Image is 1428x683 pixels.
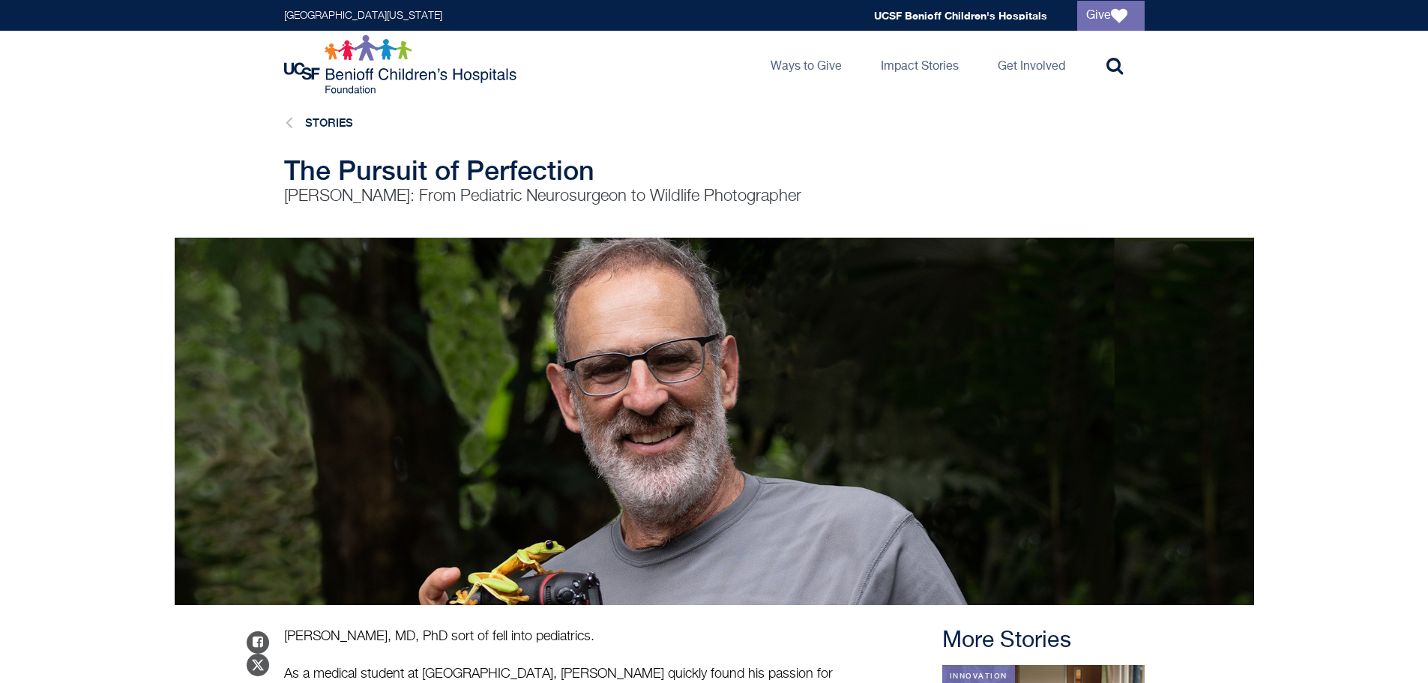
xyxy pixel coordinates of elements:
[284,154,594,186] span: The Pursuit of Perfection
[869,31,971,98] a: Impact Stories
[284,185,861,208] p: [PERSON_NAME]: From Pediatric Neurosurgeon to Wildlife Photographer
[942,628,1145,655] h2: More Stories
[1077,1,1145,31] a: Give
[284,628,861,646] p: [PERSON_NAME], MD, PhD sort of fell into pediatrics.
[759,31,854,98] a: Ways to Give
[305,116,353,129] a: Stories
[284,34,520,94] img: Logo for UCSF Benioff Children's Hospitals Foundation
[986,31,1077,98] a: Get Involved
[874,9,1047,22] a: UCSF Benioff Children's Hospitals
[284,10,442,21] a: [GEOGRAPHIC_DATA][US_STATE]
